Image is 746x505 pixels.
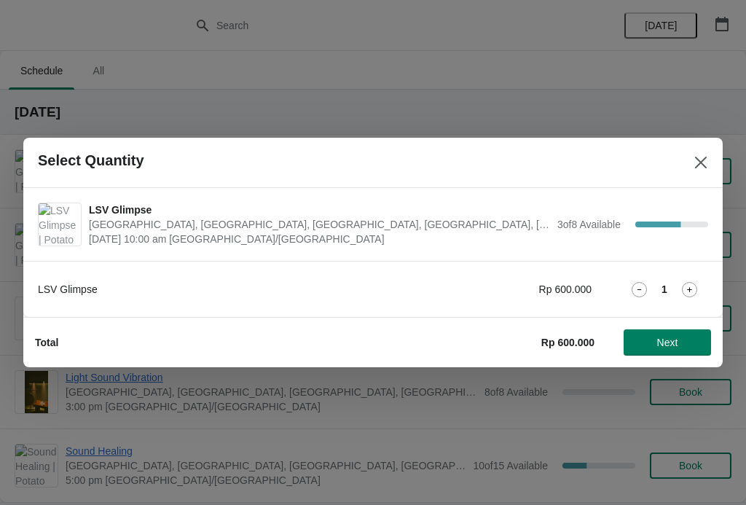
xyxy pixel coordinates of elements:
div: Rp 600.000 [460,282,592,297]
span: Next [657,337,678,348]
span: 3 of 8 Available [557,219,621,230]
strong: Rp 600.000 [541,337,594,348]
strong: 1 [661,282,667,297]
span: [GEOGRAPHIC_DATA], [GEOGRAPHIC_DATA], [GEOGRAPHIC_DATA], [GEOGRAPHIC_DATA], [GEOGRAPHIC_DATA] [89,217,550,232]
h2: Select Quantity [38,152,144,169]
img: LSV Glimpse | Potato Head Suites & Studios, Jalan Petitenget, Seminyak, Badung Regency, Bali, Ind... [39,203,81,246]
span: LSV Glimpse [89,203,550,217]
button: Next [624,329,711,356]
button: Close [688,149,714,176]
div: LSV Glimpse [38,282,431,297]
strong: Total [35,337,58,348]
span: [DATE] 10:00 am [GEOGRAPHIC_DATA]/[GEOGRAPHIC_DATA] [89,232,550,246]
